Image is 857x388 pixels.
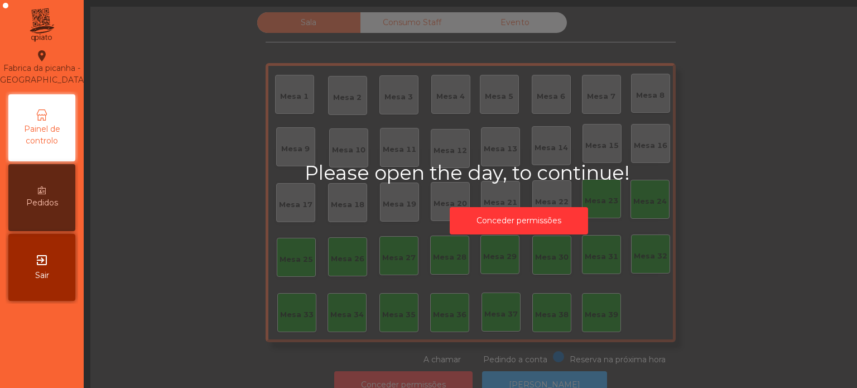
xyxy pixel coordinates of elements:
[26,197,58,209] span: Pedidos
[28,6,55,45] img: qpiato
[35,253,49,267] i: exit_to_app
[450,207,588,234] button: Conceder permissões
[35,49,49,63] i: location_on
[11,123,73,147] span: Painel de controlo
[35,270,49,281] span: Sair
[305,161,733,185] h2: Please open the day, to continue!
